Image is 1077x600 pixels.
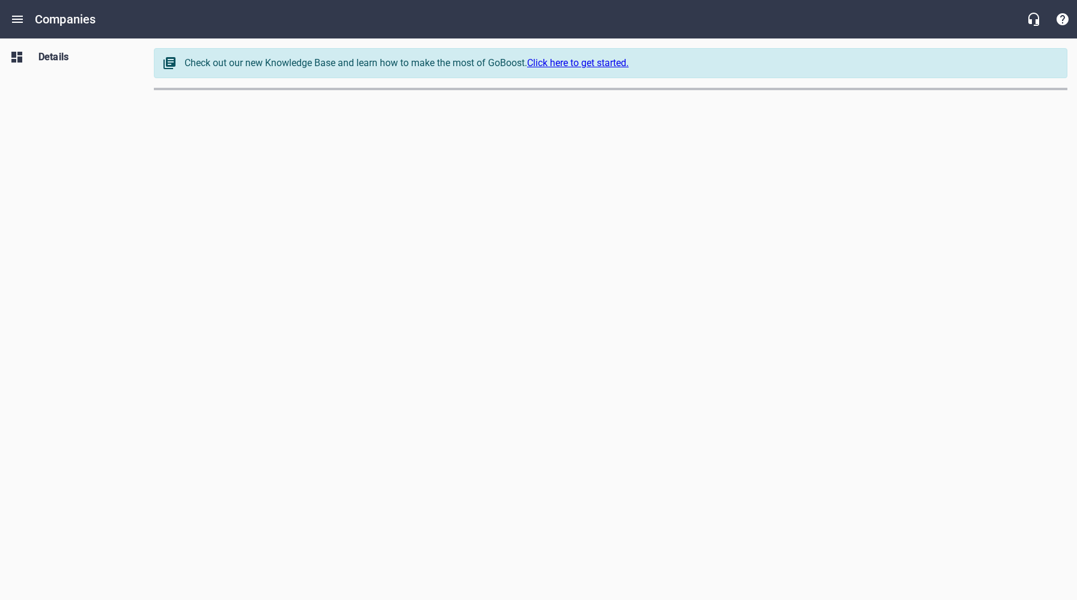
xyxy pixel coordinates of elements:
[3,5,32,34] button: Open drawer
[38,50,130,64] span: Details
[1048,5,1077,34] button: Support Portal
[527,57,629,69] a: Click here to get started.
[35,10,96,29] h6: Companies
[185,56,1055,70] div: Check out our new Knowledge Base and learn how to make the most of GoBoost.
[1019,5,1048,34] button: Live Chat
